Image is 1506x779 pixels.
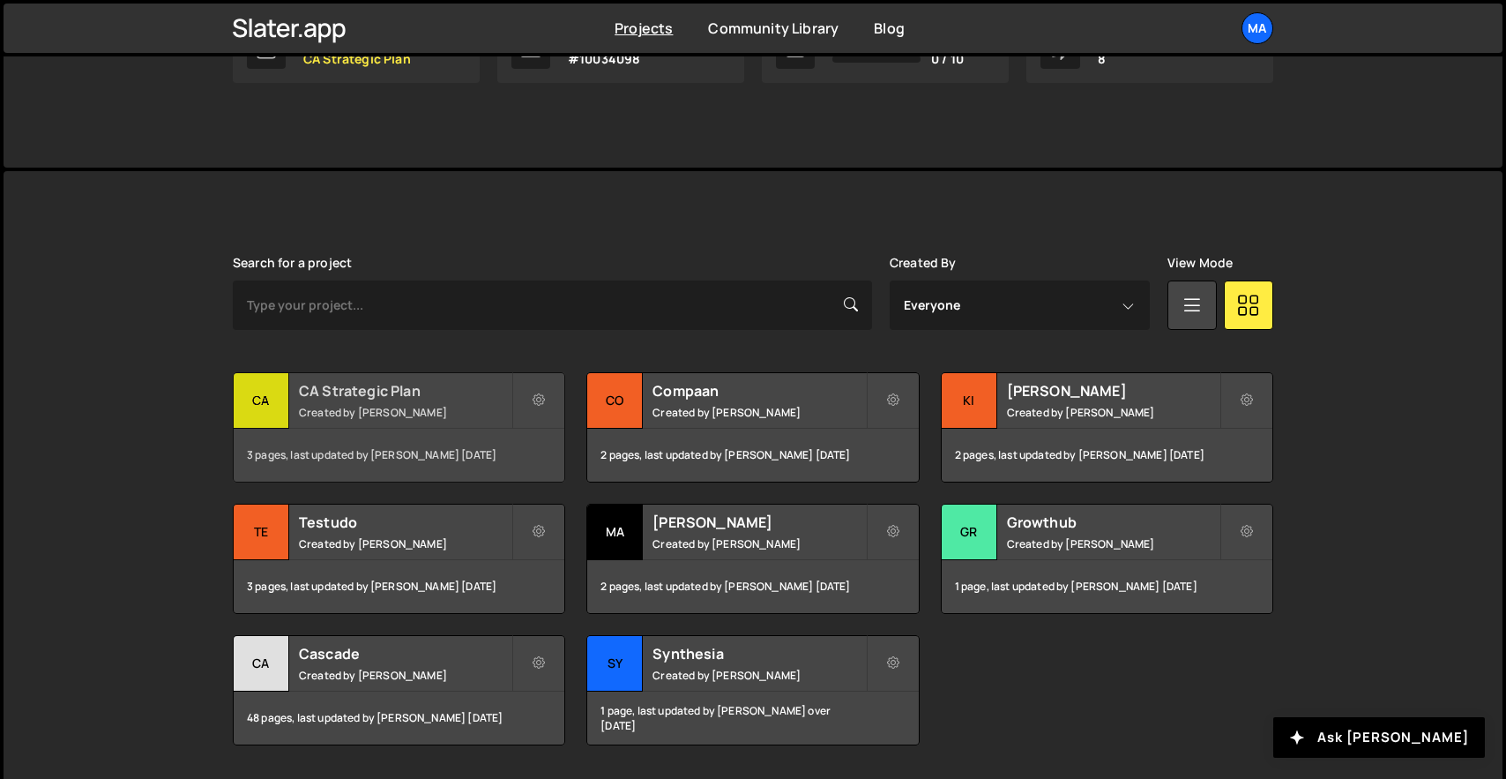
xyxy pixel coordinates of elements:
div: 2 pages, last updated by [PERSON_NAME] [DATE] [587,429,918,482]
a: Te Testudo Created by [PERSON_NAME] 3 pages, last updated by [PERSON_NAME] [DATE] [233,504,565,614]
p: #10034098 [568,52,640,66]
label: Search for a project [233,256,352,270]
a: Ki [PERSON_NAME] Created by [PERSON_NAME] 2 pages, last updated by [PERSON_NAME] [DATE] [941,372,1273,483]
small: Created by [PERSON_NAME] [652,668,865,683]
div: 1 page, last updated by [PERSON_NAME] [DATE] [942,560,1272,613]
div: Ca [234,636,289,692]
h2: Synthesia [652,644,865,663]
div: 48 pages, last updated by [PERSON_NAME] [DATE] [234,692,564,745]
input: Type your project... [233,281,872,330]
p: 8 [1098,52,1182,66]
button: Ask [PERSON_NAME] [1273,717,1485,758]
a: Sy Synthesia Created by [PERSON_NAME] 1 page, last updated by [PERSON_NAME] over [DATE] [586,635,919,745]
small: Created by [PERSON_NAME] [652,536,865,551]
a: Ca Cascade Created by [PERSON_NAME] 48 pages, last updated by [PERSON_NAME] [DATE] [233,635,565,745]
h2: Compaan [652,381,865,401]
a: Co Compaan Created by [PERSON_NAME] 2 pages, last updated by [PERSON_NAME] [DATE] [586,372,919,483]
h2: Growthub [1007,513,1219,532]
div: Ki [942,373,997,429]
small: Created by [PERSON_NAME] [299,668,511,683]
div: 2 pages, last updated by [PERSON_NAME] [DATE] [587,560,918,613]
div: Te [234,505,289,560]
a: Blog [874,19,905,38]
small: Created by [PERSON_NAME] [299,405,511,420]
h2: [PERSON_NAME] [1007,381,1219,401]
small: Created by [PERSON_NAME] [1007,536,1219,551]
label: View Mode [1167,256,1233,270]
div: Co [587,373,643,429]
h2: [PERSON_NAME] [652,513,865,532]
div: Ma [587,505,643,560]
p: CA Strategic Plan [303,52,411,66]
small: Created by [PERSON_NAME] [652,405,865,420]
h2: CA Strategic Plan [299,381,511,401]
div: 3 pages, last updated by [PERSON_NAME] [DATE] [234,429,564,482]
a: Projects [615,19,673,38]
div: 1 page, last updated by [PERSON_NAME] over [DATE] [587,692,918,745]
small: Created by [PERSON_NAME] [1007,405,1219,420]
div: CA [234,373,289,429]
span: 0 / 10 [931,52,964,66]
div: Gr [942,505,997,560]
div: Sy [587,636,643,692]
a: Ma [PERSON_NAME] Created by [PERSON_NAME] 2 pages, last updated by [PERSON_NAME] [DATE] [586,504,919,614]
a: CA CA Strategic Plan Created by [PERSON_NAME] 3 pages, last updated by [PERSON_NAME] [DATE] [233,372,565,483]
h2: Testudo [299,513,511,532]
a: Ma [1241,12,1273,44]
div: 2 pages, last updated by [PERSON_NAME] [DATE] [942,429,1272,482]
small: Created by [PERSON_NAME] [299,536,511,551]
div: 3 pages, last updated by [PERSON_NAME] [DATE] [234,560,564,613]
a: Community Library [708,19,839,38]
a: Gr Growthub Created by [PERSON_NAME] 1 page, last updated by [PERSON_NAME] [DATE] [941,504,1273,614]
h2: Cascade [299,644,511,663]
label: Created By [890,256,957,270]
